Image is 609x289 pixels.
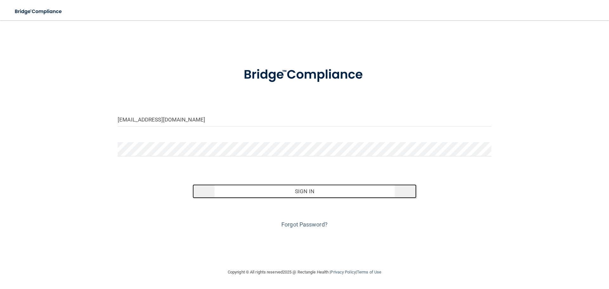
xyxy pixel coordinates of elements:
[331,270,356,274] a: Privacy Policy
[231,58,378,91] img: bridge_compliance_login_screen.278c3ca4.svg
[357,270,381,274] a: Terms of Use
[10,5,68,18] img: bridge_compliance_login_screen.278c3ca4.svg
[193,184,417,198] button: Sign In
[281,221,328,228] a: Forgot Password?
[189,262,420,282] div: Copyright © All rights reserved 2025 @ Rectangle Health | |
[118,112,491,127] input: Email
